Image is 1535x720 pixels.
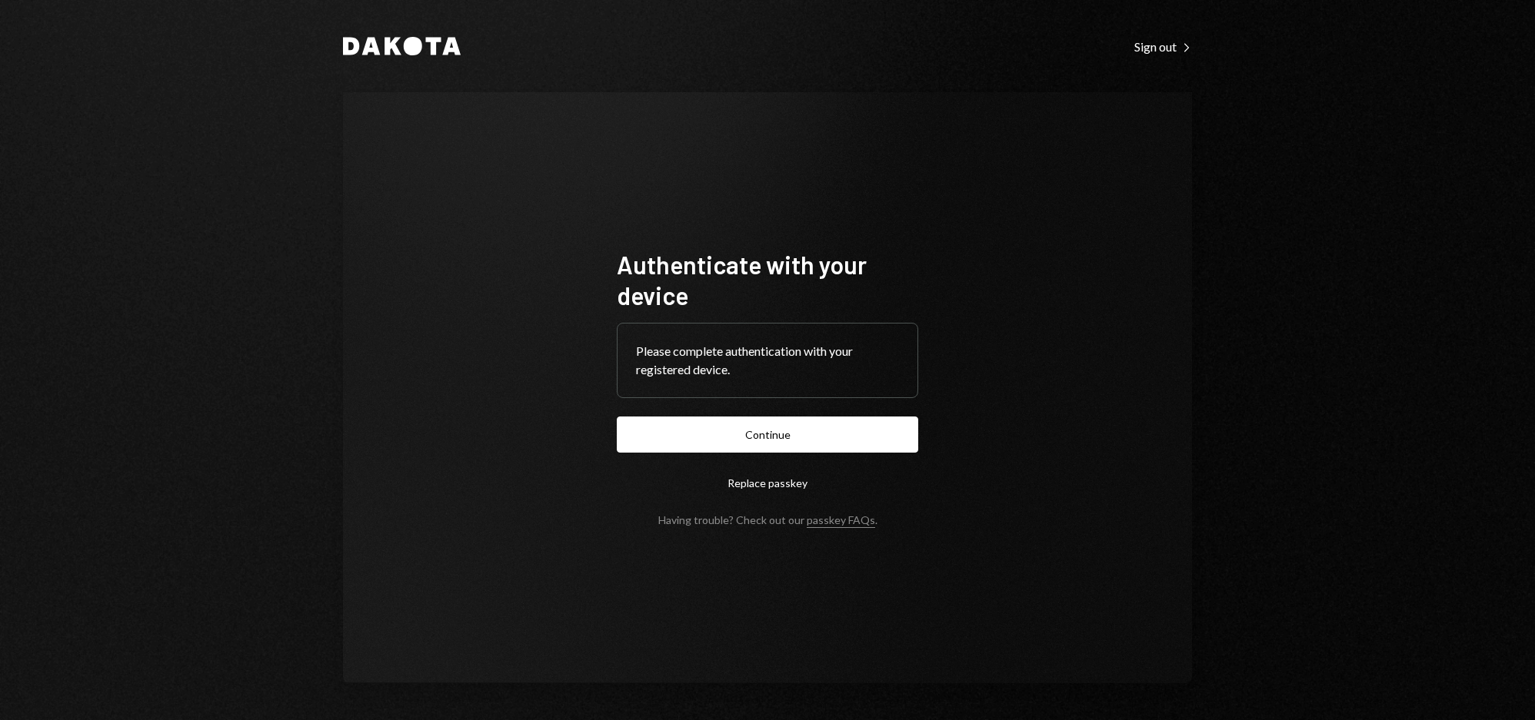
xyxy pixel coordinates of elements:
a: passkey FAQs [807,513,875,528]
div: Please complete authentication with your registered device. [636,342,899,379]
div: Having trouble? Check out our . [658,513,877,526]
button: Continue [617,416,918,453]
a: Sign out [1134,38,1192,55]
div: Sign out [1134,39,1192,55]
h1: Authenticate with your device [617,249,918,310]
button: Replace passkey [617,465,918,501]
